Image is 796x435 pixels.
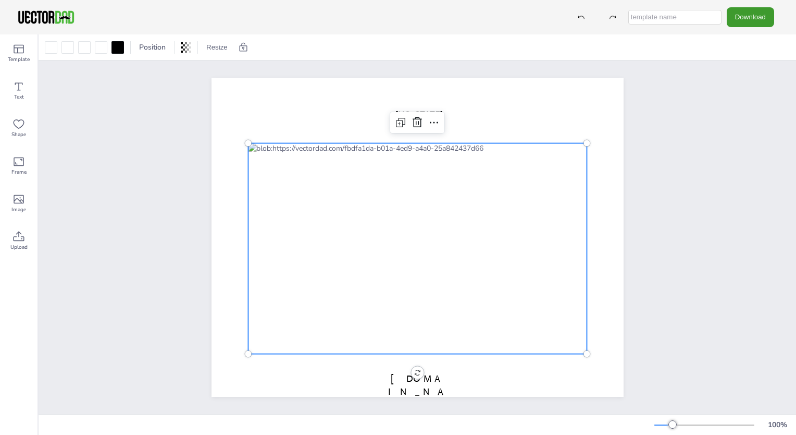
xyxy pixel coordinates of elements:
[8,55,30,64] span: Template
[137,42,168,52] span: Position
[17,9,76,25] img: VectorDad-1.png
[14,93,24,101] span: Text
[388,373,446,410] span: [DOMAIN_NAME]
[628,10,722,25] input: template name
[395,109,443,123] span: [US_STATE]
[11,168,27,176] span: Frame
[765,420,790,430] div: 100 %
[11,206,26,214] span: Image
[727,7,774,27] button: Download
[202,39,232,56] button: Resize
[10,243,28,251] span: Upload
[11,130,26,139] span: Shape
